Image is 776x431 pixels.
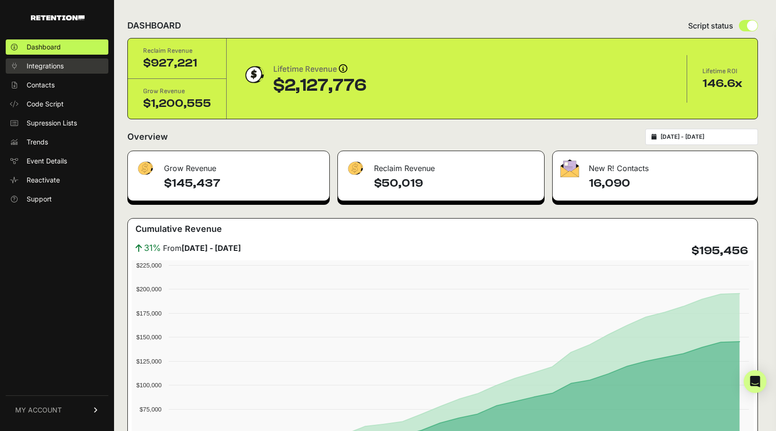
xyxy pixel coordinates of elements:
h4: $145,437 [164,176,322,191]
div: $2,127,776 [273,76,366,95]
span: Integrations [27,61,64,71]
div: Grow Revenue [143,86,211,96]
span: Reactivate [27,175,60,185]
img: Retention.com [31,15,85,20]
span: Dashboard [27,42,61,52]
a: Support [6,192,108,207]
span: Event Details [27,156,67,166]
span: From [163,242,241,254]
h4: 16,090 [589,176,750,191]
div: Lifetime ROI [702,67,742,76]
a: Supression Lists [6,115,108,131]
div: New R! Contacts [553,151,757,180]
div: Open Intercom Messenger [744,370,766,393]
h2: DASHBOARD [127,19,181,32]
img: fa-envelope-19ae18322b30453b285274b1b8af3d052b27d846a4fbe8435d1a52b978f639a2.png [560,159,579,177]
span: Contacts [27,80,55,90]
text: $225,000 [136,262,162,269]
text: $200,000 [136,286,162,293]
span: Trends [27,137,48,147]
a: Trends [6,134,108,150]
span: Code Script [27,99,64,109]
div: 146.6x [702,76,742,91]
text: $125,000 [136,358,162,365]
div: Reclaim Revenue [143,46,211,56]
text: $75,000 [140,406,162,413]
span: Supression Lists [27,118,77,128]
a: MY ACCOUNT [6,395,108,424]
span: MY ACCOUNT [15,405,62,415]
img: fa-dollar-13500eef13a19c4ab2b9ed9ad552e47b0d9fc28b02b83b90ba0e00f96d6372e9.png [345,159,364,178]
div: Reclaim Revenue [338,151,544,180]
text: $100,000 [136,382,162,389]
span: 31% [144,241,161,255]
div: Lifetime Revenue [273,63,366,76]
img: fa-dollar-13500eef13a19c4ab2b9ed9ad552e47b0d9fc28b02b83b90ba0e00f96d6372e9.png [135,159,154,178]
div: Grow Revenue [128,151,329,180]
a: Integrations [6,58,108,74]
span: Script status [688,20,733,31]
h2: Overview [127,130,168,144]
text: $175,000 [136,310,162,317]
a: Dashboard [6,39,108,55]
div: $927,221 [143,56,211,71]
a: Code Script [6,96,108,112]
img: dollar-coin-05c43ed7efb7bc0c12610022525b4bbbb207c7efeef5aecc26f025e68dcafac9.png [242,63,266,86]
a: Reactivate [6,172,108,188]
a: Event Details [6,153,108,169]
span: Support [27,194,52,204]
div: $1,200,555 [143,96,211,111]
strong: [DATE] - [DATE] [182,243,241,253]
a: Contacts [6,77,108,93]
h4: $50,019 [374,176,536,191]
h4: $195,456 [691,243,748,259]
text: $150,000 [136,334,162,341]
h3: Cumulative Revenue [135,222,222,236]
